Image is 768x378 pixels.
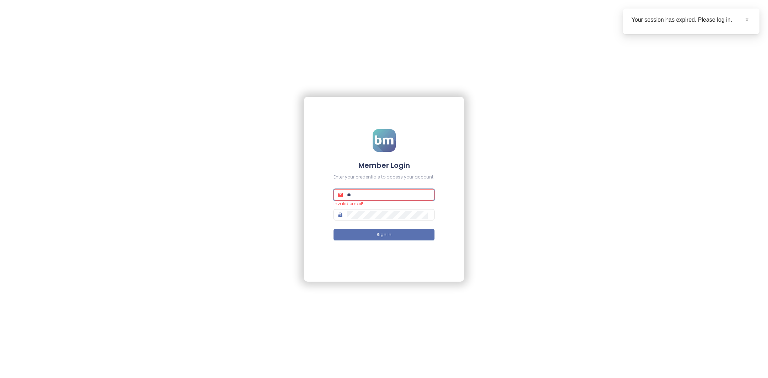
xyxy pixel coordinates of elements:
span: close [745,17,750,22]
div: Your session has expired. Please log in. [631,16,751,24]
button: Sign In [334,229,434,240]
img: logo [373,129,396,152]
span: Sign In [377,231,391,238]
div: Enter your credentials to access your account. [334,174,434,181]
span: mail [338,192,343,197]
h4: Member Login [334,160,434,170]
span: lock [338,212,343,217]
div: Invalid email! [334,201,434,207]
